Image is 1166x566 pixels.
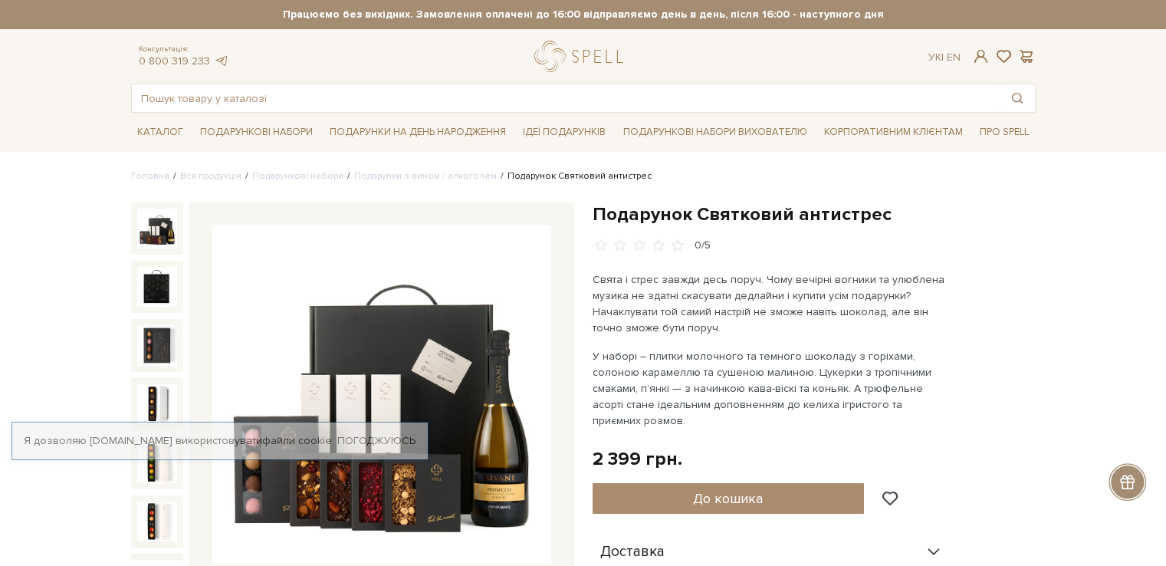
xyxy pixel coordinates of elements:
a: 0 800 319 233 [139,54,210,67]
button: До кошика [593,483,865,514]
img: Подарунок Святковий антистрес [212,225,551,564]
a: Подарункові набори [252,170,343,182]
span: До кошика [693,490,763,507]
a: En [947,51,961,64]
button: Пошук товару у каталозі [1000,84,1035,112]
a: logo [534,41,630,72]
a: telegram [214,54,229,67]
span: Консультація: [139,44,229,54]
a: Погоджуюсь [337,434,415,448]
img: Подарунок Святковий антистрес [137,443,177,482]
span: | [941,51,944,64]
div: 2 399 грн. [593,447,682,471]
p: Свята і стрес завжди десь поруч. Чому вечірні вогники та улюблена музика не здатні скасувати дедл... [593,271,952,336]
li: Подарунок Святковий антистрес [497,169,652,183]
a: Подарункові набори [194,120,319,144]
img: Подарунок Святковий антистрес [137,209,177,248]
img: Подарунок Святковий антистрес [137,502,177,541]
a: Про Spell [974,120,1035,144]
h1: Подарунок Святковий антистрес [593,202,1036,226]
a: Вся продукція [180,170,241,182]
a: Каталог [131,120,189,144]
a: Корпоративним клієнтам [818,119,969,145]
a: Подарунки на День народження [324,120,512,144]
span: Доставка [600,545,665,559]
div: Я дозволяю [DOMAIN_NAME] використовувати [12,434,428,448]
a: файли cookie [262,434,332,447]
a: Подарунки з вином / алкоголем [354,170,497,182]
strong: Працюємо без вихідних. Замовлення оплачені до 16:00 відправляємо день в день, після 16:00 - насту... [131,8,1036,21]
p: У наборі – плитки молочного та темного шоколаду з горіхами, солоною карамеллю та сушеною малиною.... [593,348,952,429]
img: Подарунок Святковий антистрес [137,325,177,365]
a: Подарункові набори вихователю [617,119,813,145]
input: Пошук товару у каталозі [132,84,1000,112]
div: Ук [928,51,961,64]
img: Подарунок Святковий антистрес [137,267,177,307]
a: Ідеї подарунків [517,120,612,144]
div: 0/5 [695,239,711,253]
a: Головна [131,170,169,182]
img: Подарунок Святковий антистрес [137,384,177,424]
